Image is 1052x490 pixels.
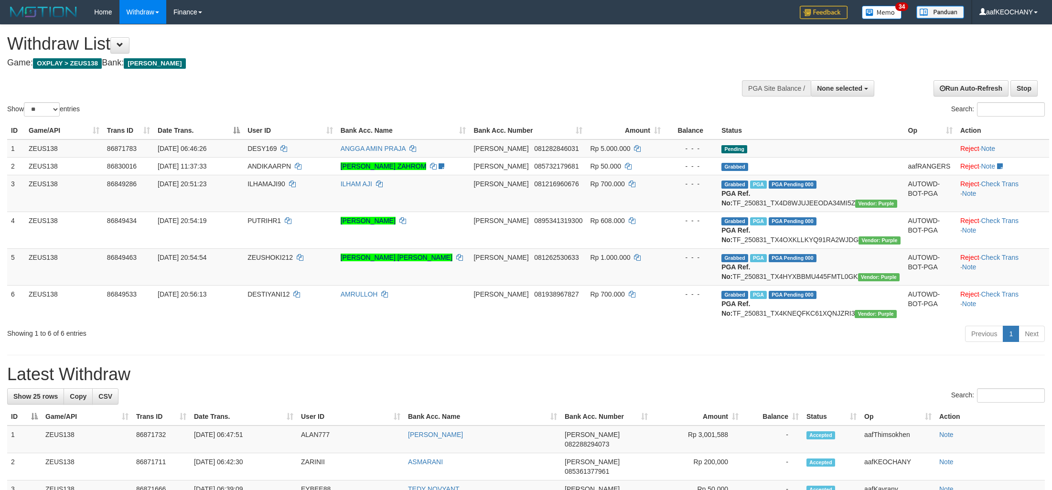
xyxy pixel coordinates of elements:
th: User ID: activate to sort column ascending [297,408,404,426]
span: 86849286 [107,180,137,188]
th: Trans ID: activate to sort column ascending [103,122,154,139]
span: Copy 081216960676 to clipboard [534,180,579,188]
button: None selected [811,80,874,96]
th: Bank Acc. Name: activate to sort column ascending [404,408,561,426]
td: TF_250831_TX4D8WJUJEEODA34MI5Z [718,175,904,212]
a: 1 [1003,326,1019,342]
span: [PERSON_NAME] [124,58,185,69]
a: Copy [64,388,93,405]
td: ZEUS138 [25,248,103,285]
span: Rp 50.000 [590,162,621,170]
span: Grabbed [721,181,748,189]
a: Check Trans [981,290,1019,298]
span: [DATE] 11:37:33 [158,162,206,170]
span: [PERSON_NAME] [565,458,620,466]
a: [PERSON_NAME] ZAHROM [341,162,427,170]
td: - [742,426,803,453]
td: · · [956,212,1049,248]
th: Action [935,408,1045,426]
img: Button%20Memo.svg [862,6,902,19]
span: Marked by aafRornrotha [750,181,767,189]
td: 4 [7,212,25,248]
span: [PERSON_NAME] [565,431,620,438]
td: 6 [7,285,25,322]
th: Op: activate to sort column ascending [860,408,935,426]
span: Marked by aafRornrotha [750,254,767,262]
a: Next [1019,326,1045,342]
input: Search: [977,102,1045,117]
td: aafRANGERS [904,157,956,175]
span: Rp 5.000.000 [590,145,630,152]
h4: Game: Bank: [7,58,692,68]
select: Showentries [24,102,60,117]
a: Stop [1010,80,1038,96]
a: ILHAM AJI [341,180,372,188]
div: Showing 1 to 6 of 6 entries [7,325,431,338]
td: TF_250831_TX4KNEQFKC61XQNJZRI3 [718,285,904,322]
th: Balance [665,122,718,139]
td: · [956,157,1049,175]
span: Grabbed [721,163,748,171]
span: 86830016 [107,162,137,170]
img: Feedback.jpg [800,6,848,19]
b: PGA Ref. No: [721,190,750,207]
span: [DATE] 20:54:19 [158,217,206,224]
img: MOTION_logo.png [7,5,80,19]
a: Note [962,300,977,308]
div: - - - [668,144,714,153]
a: [PERSON_NAME] [PERSON_NAME] [341,254,452,261]
span: 86849463 [107,254,137,261]
a: ANGGA AMIN PRAJA [341,145,406,152]
td: ZEUS138 [42,453,132,480]
span: OXPLAY > ZEUS138 [33,58,102,69]
td: ZEUS138 [42,426,132,453]
td: aafThimsokhen [860,426,935,453]
th: Date Trans.: activate to sort column descending [154,122,244,139]
td: · · [956,248,1049,285]
span: Pending [721,145,747,153]
td: · · [956,175,1049,212]
img: panduan.png [916,6,964,19]
input: Search: [977,388,1045,403]
span: [DATE] 20:54:54 [158,254,206,261]
h1: Latest Withdraw [7,365,1045,384]
label: Show entries [7,102,80,117]
td: 1 [7,426,42,453]
span: 86849533 [107,290,137,298]
span: DESTIYANI12 [247,290,290,298]
td: AUTOWD-BOT-PGA [904,285,956,322]
a: Previous [965,326,1003,342]
span: Copy 081938967827 to clipboard [534,290,579,298]
th: ID [7,122,25,139]
td: 5 [7,248,25,285]
span: Grabbed [721,254,748,262]
td: ZEUS138 [25,157,103,175]
span: Marked by aafRornrotha [750,291,767,299]
td: - [742,453,803,480]
span: Vendor URL: https://trx4.1velocity.biz [855,200,897,208]
span: Copy 0895341319300 to clipboard [534,217,582,224]
span: CSV [98,393,112,400]
span: Copy 085732179681 to clipboard [534,162,579,170]
span: [PERSON_NAME] [473,217,528,224]
a: Run Auto-Refresh [934,80,1009,96]
a: Note [962,263,977,271]
td: ALAN777 [297,426,404,453]
span: Vendor URL: https://trx4.1velocity.biz [855,310,896,318]
a: Note [962,226,977,234]
a: Reject [960,145,979,152]
span: Copy 081262530633 to clipboard [534,254,579,261]
a: Check Trans [981,180,1019,188]
a: CSV [92,388,118,405]
td: 86871711 [132,453,190,480]
h1: Withdraw List [7,34,692,53]
span: Grabbed [721,217,748,225]
span: ANDIKAARPN [247,162,291,170]
th: Status [718,122,904,139]
td: ZARINII [297,453,404,480]
span: Grabbed [721,291,748,299]
span: Marked by aafRornrotha [750,217,767,225]
div: - - - [668,161,714,171]
td: AUTOWD-BOT-PGA [904,248,956,285]
a: Check Trans [981,217,1019,224]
